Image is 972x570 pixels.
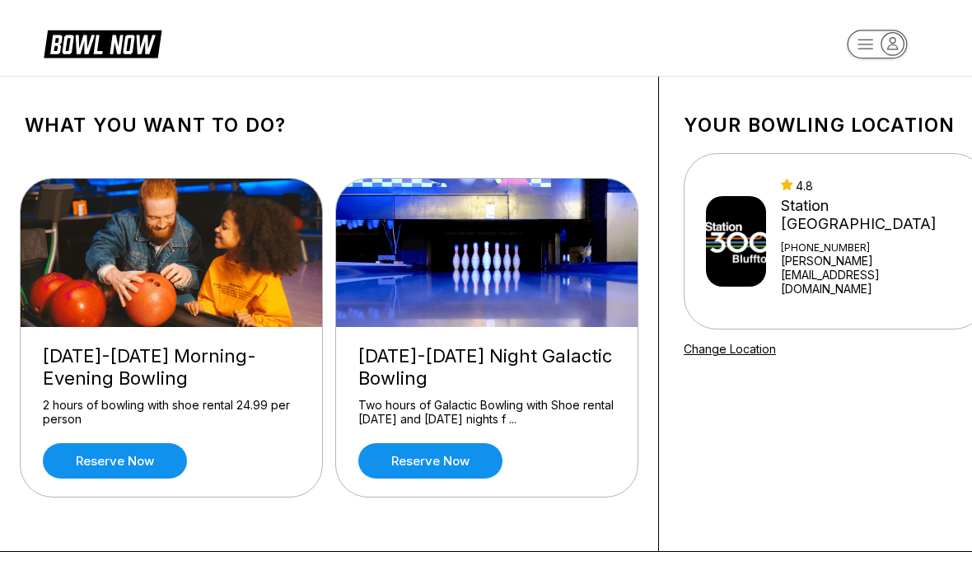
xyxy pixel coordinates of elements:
img: Station 300 Bluffton [706,196,766,287]
a: Change Location [684,342,776,356]
a: Reserve now [358,443,502,479]
div: 2 hours of bowling with shoe rental 24.99 per person [43,398,300,427]
div: Station [GEOGRAPHIC_DATA] [781,197,967,233]
a: [PERSON_NAME][EMAIL_ADDRESS][DOMAIN_NAME] [781,254,967,296]
div: [DATE]-[DATE] Night Galactic Bowling [358,345,615,390]
a: Reserve now [43,443,187,479]
div: [PHONE_NUMBER] [781,241,967,254]
img: Friday-Sunday Morning-Evening Bowling [21,179,324,327]
div: 4.8 [781,179,967,193]
img: Friday-Saturday Night Galactic Bowling [336,179,639,327]
div: Two hours of Galactic Bowling with Shoe rental [DATE] and [DATE] nights f ... [358,398,615,427]
h1: What you want to do? [25,114,633,137]
div: [DATE]-[DATE] Morning-Evening Bowling [43,345,300,390]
